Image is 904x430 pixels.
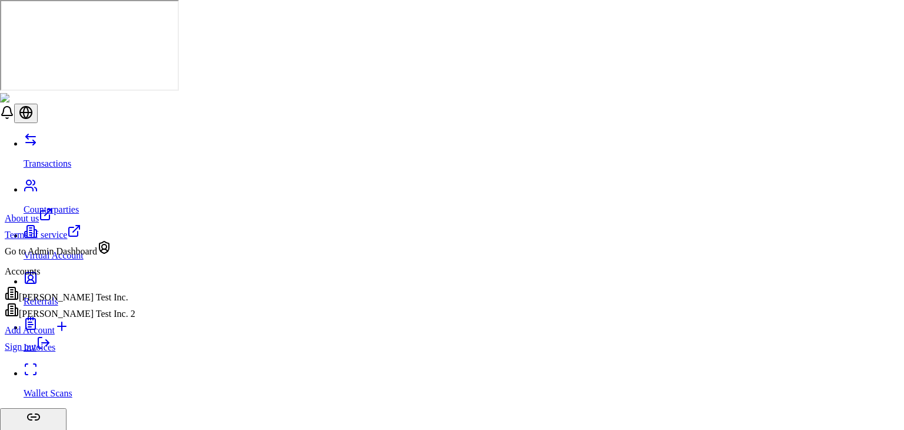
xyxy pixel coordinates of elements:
[5,207,135,224] a: About us
[5,240,135,257] div: Go to Admin Dashboard
[5,303,135,319] div: [PERSON_NAME] Test Inc. 2
[5,319,135,336] a: Add Account
[5,224,135,240] a: Terms of service
[5,266,135,277] p: Accounts
[5,286,135,303] div: [PERSON_NAME] Test Inc.
[5,342,51,352] a: Sign out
